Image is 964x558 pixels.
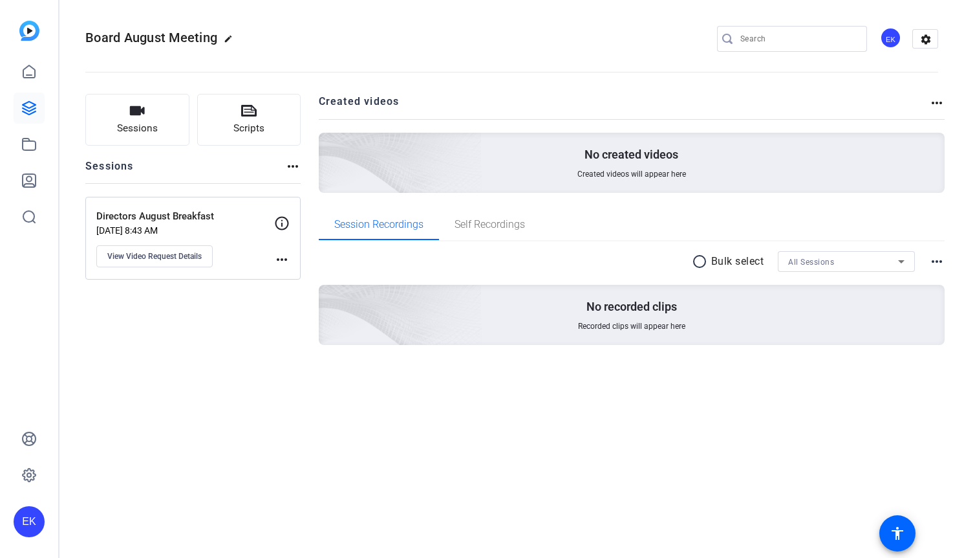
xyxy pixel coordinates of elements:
[334,219,423,230] span: Session Recordings
[14,506,45,537] div: EK
[285,159,301,174] mat-icon: more_horiz
[197,94,301,146] button: Scripts
[880,27,901,49] div: EK
[117,121,158,136] span: Sessions
[929,254,945,269] mat-icon: more_horiz
[274,252,290,267] mat-icon: more_horiz
[913,30,939,49] mat-icon: settings
[96,245,213,267] button: View Video Request Details
[880,27,903,50] ngx-avatar: Evi Karageorge
[711,254,764,269] p: Bulk select
[233,121,264,136] span: Scripts
[96,209,274,224] p: Directors August Breakfast
[174,157,482,438] img: embarkstudio-empty-session.png
[586,299,677,315] p: No recorded clips
[740,31,857,47] input: Search
[85,159,134,183] h2: Sessions
[890,526,905,541] mat-icon: accessibility
[788,258,834,267] span: All Sessions
[85,30,217,45] span: Board August Meeting
[319,94,930,119] h2: Created videos
[578,321,685,331] span: Recorded clips will appear here
[224,34,239,50] mat-icon: edit
[584,147,678,162] p: No created videos
[19,21,39,41] img: blue-gradient.svg
[96,225,274,236] p: [DATE] 8:43 AM
[577,169,686,179] span: Created videos will appear here
[174,5,482,285] img: Creted videos background
[692,254,711,269] mat-icon: radio_button_unchecked
[85,94,189,146] button: Sessions
[929,95,945,111] mat-icon: more_horiz
[107,251,202,262] span: View Video Request Details
[455,219,525,230] span: Self Recordings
